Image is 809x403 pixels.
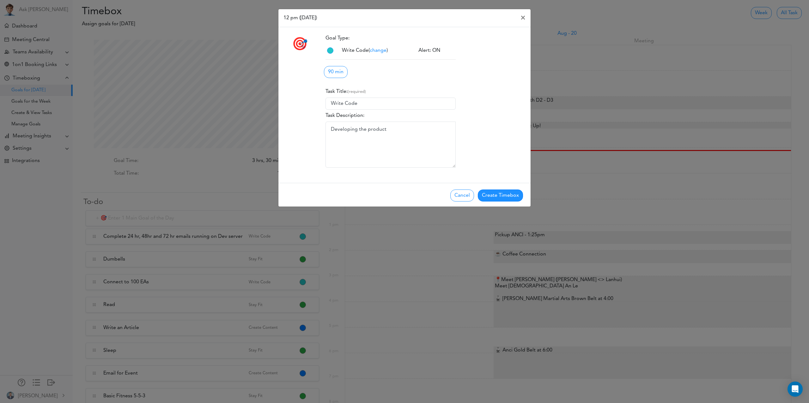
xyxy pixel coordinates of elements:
[324,32,351,44] label: Goal Type:
[325,86,366,98] label: Task Title:
[788,382,803,397] div: Open Intercom Messenger
[348,90,366,94] small: (required)
[414,47,457,54] div: Alert: ON
[370,48,386,53] span: change
[283,14,317,22] h6: 12 pm ([DATE])
[520,14,526,22] span: ×
[478,189,523,201] button: Create Timebox
[342,48,368,53] span: Write Code
[292,39,308,51] span: 🎯
[450,189,474,201] button: Cancel
[337,47,414,54] div: ( )
[325,122,456,168] textarea: Developing the product
[324,66,348,78] a: 90 min
[515,9,531,27] button: Close
[325,110,364,122] label: Task Description:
